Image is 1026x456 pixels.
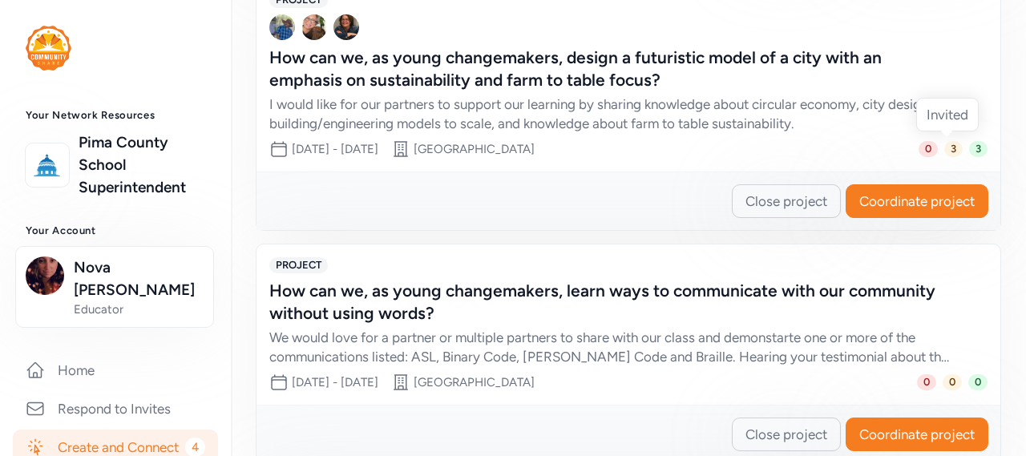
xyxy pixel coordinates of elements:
[943,374,962,390] span: 0
[745,425,827,444] span: Close project
[292,142,378,156] span: [DATE] - [DATE]
[26,26,71,71] img: logo
[333,14,359,40] img: Avatar
[846,418,988,451] button: Coordinate project
[269,257,328,273] span: PROJECT
[944,141,963,157] span: 3
[919,141,938,157] span: 0
[269,328,955,366] div: We would love for a partner or multiple partners to share with our class and demonstarte one or m...
[269,280,955,325] div: How can we, as young changemakers, learn ways to communicate with our community without using words?
[26,224,205,237] h3: Your Account
[26,109,205,122] h3: Your Network Resources
[859,425,975,444] span: Coordinate project
[732,418,841,451] button: Close project
[968,374,988,390] span: 0
[13,391,218,426] a: Respond to Invites
[301,14,327,40] img: Avatar
[15,246,214,328] button: Nova [PERSON_NAME]Educator
[745,192,827,211] span: Close project
[846,184,988,218] button: Coordinate project
[79,131,205,199] a: Pima County School Superintendent
[917,374,936,390] span: 0
[269,46,955,91] div: How can we, as young changemakers, design a futuristic model of a city with an emphasis on sustai...
[269,95,955,133] div: I would like for our partners to support our learning by sharing knowledge about circular economy...
[74,256,204,301] span: Nova [PERSON_NAME]
[414,141,535,157] div: [GEOGRAPHIC_DATA]
[13,353,218,388] a: Home
[927,105,968,124] div: Invited
[732,184,841,218] button: Close project
[30,147,65,183] img: logo
[414,374,535,390] div: [GEOGRAPHIC_DATA]
[859,192,975,211] span: Coordinate project
[969,141,988,157] span: 3
[292,375,378,389] span: [DATE] - [DATE]
[74,301,204,317] span: Educator
[269,14,295,40] img: Avatar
